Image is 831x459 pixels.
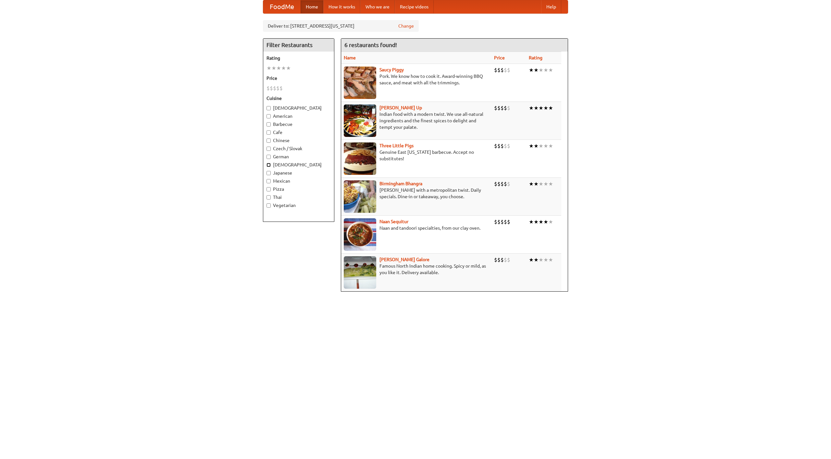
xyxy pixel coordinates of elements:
[507,256,510,263] li: $
[344,187,489,200] p: [PERSON_NAME] with a metropolitan twist. Daily specials. Dine-in or takeaway, you choose.
[529,142,534,150] li: ★
[548,104,553,112] li: ★
[344,149,489,162] p: Genuine East [US_STATE] barbecue. Accept no substitutes!
[395,0,434,13] a: Recipe videos
[539,256,543,263] li: ★
[263,20,419,32] div: Deliver to: [STREET_ADDRESS][US_STATE]
[267,178,331,184] label: Mexican
[534,180,539,187] li: ★
[529,66,534,74] li: ★
[529,256,534,263] li: ★
[267,147,271,151] input: Czech / Slovak
[543,66,548,74] li: ★
[267,170,331,176] label: Japanese
[501,218,504,225] li: $
[507,218,510,225] li: $
[267,122,271,127] input: Barbecue
[548,218,553,225] li: ★
[267,179,271,183] input: Mexican
[267,187,271,191] input: Pizza
[267,163,271,167] input: [DEMOGRAPHIC_DATA]
[267,113,331,119] label: American
[267,155,271,159] input: German
[267,203,271,208] input: Vegetarian
[267,153,331,160] label: German
[267,145,331,152] label: Czech / Slovak
[360,0,395,13] a: Who we are
[267,162,331,168] label: [DEMOGRAPHIC_DATA]
[504,180,507,187] li: $
[344,225,489,231] p: Naan and tandoori specialties, from our clay oven.
[494,218,497,225] li: $
[267,202,331,209] label: Vegetarian
[501,256,504,263] li: $
[379,257,429,262] a: [PERSON_NAME] Galore
[497,142,501,150] li: $
[494,66,497,74] li: $
[507,66,510,74] li: $
[379,143,414,148] a: Three Little Pigs
[497,218,501,225] li: $
[323,0,360,13] a: How it works
[344,55,356,60] a: Name
[267,106,271,110] input: [DEMOGRAPHIC_DATA]
[507,142,510,150] li: $
[504,256,507,263] li: $
[267,55,331,61] h5: Rating
[529,55,542,60] a: Rating
[398,23,414,29] a: Change
[504,218,507,225] li: $
[344,104,376,137] img: curryup.jpg
[539,66,543,74] li: ★
[494,55,505,60] a: Price
[543,104,548,112] li: ★
[267,105,331,111] label: [DEMOGRAPHIC_DATA]
[379,105,422,110] a: [PERSON_NAME] Up
[543,180,548,187] li: ★
[267,139,271,143] input: Chinese
[344,263,489,276] p: Famous North Indian home cooking. Spicy or mild, as you like it. Delivery available.
[539,180,543,187] li: ★
[267,65,271,72] li: ★
[543,256,548,263] li: ★
[379,181,422,186] a: Birmingham Bhangra
[507,104,510,112] li: $
[501,66,504,74] li: $
[504,142,507,150] li: $
[548,256,553,263] li: ★
[497,104,501,112] li: $
[494,256,497,263] li: $
[286,65,291,72] li: ★
[534,142,539,150] li: ★
[501,104,504,112] li: $
[267,195,271,199] input: Thai
[529,104,534,112] li: ★
[267,171,271,175] input: Japanese
[344,180,376,213] img: bhangra.jpg
[344,256,376,289] img: currygalore.jpg
[267,95,331,102] h5: Cuisine
[267,75,331,81] h5: Price
[507,180,510,187] li: $
[534,104,539,112] li: ★
[541,0,561,13] a: Help
[548,142,553,150] li: ★
[344,111,489,130] p: Indian food with a modern twist. We use all-natural ingredients and the finest spices to delight ...
[379,219,408,224] a: Naan Sequitur
[267,121,331,127] label: Barbecue
[534,218,539,225] li: ★
[267,114,271,118] input: American
[497,180,501,187] li: $
[267,194,331,200] label: Thai
[494,104,497,112] li: $
[273,85,276,92] li: $
[379,67,404,72] b: Saucy Piggy
[276,85,279,92] li: $
[263,0,301,13] a: FoodMe
[267,85,270,92] li: $
[504,104,507,112] li: $
[497,66,501,74] li: $
[267,137,331,144] label: Chinese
